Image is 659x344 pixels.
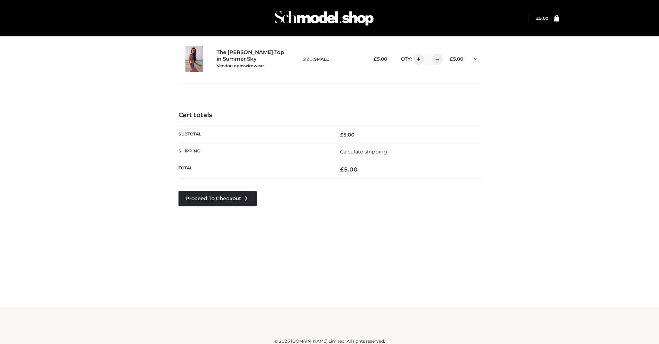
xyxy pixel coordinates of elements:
[536,16,539,21] span: £
[272,5,376,32] img: Schmodel Admin 964
[470,54,480,63] a: Remove this item
[374,56,387,62] bdi: 5.00
[340,132,355,138] bdi: 5.00
[217,63,264,68] small: Vendor: oppswimwear
[450,56,463,62] bdi: 5.00
[179,160,330,179] th: Total
[340,166,344,173] span: £
[179,143,330,160] th: Shipping
[394,54,438,65] div: QTY:
[536,16,548,21] bdi: 5.00
[303,56,362,62] p: size :
[536,16,548,21] a: £5.00
[179,126,330,143] th: Subtotal
[450,56,453,62] span: £
[340,132,343,138] span: £
[340,166,358,173] bdi: 5.00
[374,56,377,62] span: £
[179,191,257,206] a: Proceed to Checkout
[314,56,329,62] span: SMALL
[179,112,481,119] h4: Cart totals
[340,149,387,155] a: Calculate shipping
[217,49,288,69] a: The [PERSON_NAME] Top in Summer SkyVendor: oppswimwear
